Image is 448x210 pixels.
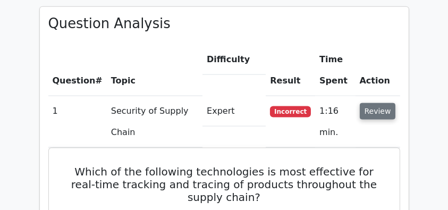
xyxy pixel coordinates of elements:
[53,75,96,86] span: Question
[270,106,311,117] span: Incorrect
[48,45,107,96] th: #
[315,96,355,148] td: 1:16 min.
[107,96,202,148] td: Security of Supply Chain
[48,96,107,148] td: 1
[107,45,202,96] th: Topic
[360,103,396,120] button: Review
[315,45,355,96] th: Time Spent
[202,96,266,127] td: Expert
[62,165,387,204] h5: Which of the following technologies is most effective for real-time tracking and tracing of produ...
[202,45,266,75] th: Difficulty
[356,45,400,96] th: Action
[48,15,400,32] h3: Question Analysis
[266,45,315,96] th: Result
